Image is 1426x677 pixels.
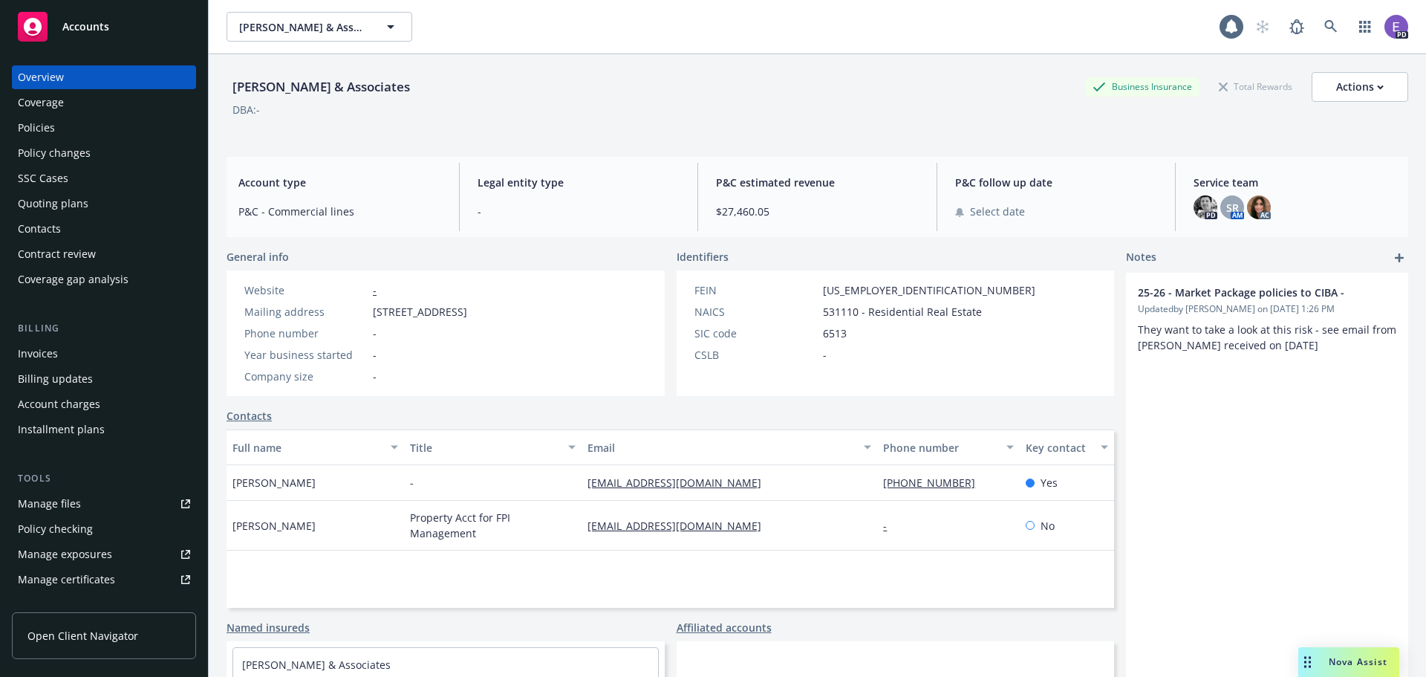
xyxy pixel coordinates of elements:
[373,304,467,320] span: [STREET_ADDRESS]
[1041,475,1058,490] span: Yes
[716,175,919,190] span: P&C estimated revenue
[373,347,377,363] span: -
[18,418,105,441] div: Installment plans
[18,367,93,391] div: Billing updates
[18,542,112,566] div: Manage exposures
[694,347,817,363] div: CSLB
[587,440,855,456] div: Email
[1085,77,1199,96] div: Business Insurance
[1298,647,1317,677] div: Drag to move
[404,430,582,465] button: Title
[12,492,196,516] a: Manage files
[1350,12,1380,42] a: Switch app
[238,175,441,190] span: Account type
[12,217,196,241] a: Contacts
[227,620,310,635] a: Named insureds
[694,325,817,341] div: SIC code
[12,593,196,617] a: Manage BORs
[373,369,377,384] span: -
[694,304,817,320] div: NAICS
[244,282,367,298] div: Website
[373,283,377,297] a: -
[1194,195,1217,219] img: photo
[883,476,987,490] a: [PHONE_NUMBER]
[18,65,64,89] div: Overview
[18,517,93,541] div: Policy checking
[1390,249,1408,267] a: add
[410,510,576,541] span: Property Acct for FPI Management
[18,242,96,266] div: Contract review
[12,542,196,566] a: Manage exposures
[677,620,772,635] a: Affiliated accounts
[244,347,367,363] div: Year business started
[18,192,88,216] div: Quoting plans
[18,492,81,516] div: Manage files
[12,242,196,266] a: Contract review
[373,325,377,341] span: -
[12,321,196,336] div: Billing
[1020,430,1114,465] button: Key contact
[1312,72,1408,102] button: Actions
[1247,195,1271,219] img: photo
[227,12,412,42] button: [PERSON_NAME] & Associates
[27,628,138,644] span: Open Client Navigator
[1138,323,1399,352] span: They want to take a look at this risk - see email from [PERSON_NAME] received on [DATE]
[227,249,289,265] span: General info
[232,440,382,456] div: Full name
[18,268,128,291] div: Coverage gap analysis
[955,175,1158,190] span: P&C follow up date
[12,418,196,441] a: Installment plans
[1138,302,1396,316] span: Updated by [PERSON_NAME] on [DATE] 1:26 PM
[232,475,316,490] span: [PERSON_NAME]
[12,367,196,391] a: Billing updates
[883,519,899,533] a: -
[587,519,773,533] a: [EMAIL_ADDRESS][DOMAIN_NAME]
[1384,15,1408,39] img: photo
[244,325,367,341] div: Phone number
[716,204,919,219] span: $27,460.05
[244,369,367,384] div: Company size
[62,21,109,33] span: Accounts
[239,19,368,35] span: [PERSON_NAME] & Associates
[12,141,196,165] a: Policy changes
[1126,249,1156,267] span: Notes
[18,568,115,592] div: Manage certificates
[12,91,196,114] a: Coverage
[823,325,847,341] span: 6513
[1248,12,1277,42] a: Start snowing
[587,476,773,490] a: [EMAIL_ADDRESS][DOMAIN_NAME]
[1282,12,1312,42] a: Report a Bug
[970,204,1025,219] span: Select date
[883,440,997,456] div: Phone number
[18,392,100,416] div: Account charges
[478,175,680,190] span: Legal entity type
[677,249,729,265] span: Identifiers
[1329,655,1387,668] span: Nova Assist
[410,440,559,456] div: Title
[18,593,88,617] div: Manage BORs
[227,77,416,97] div: [PERSON_NAME] & Associates
[12,192,196,216] a: Quoting plans
[18,342,58,366] div: Invoices
[12,6,196,48] a: Accounts
[232,518,316,534] span: [PERSON_NAME]
[823,304,982,320] span: 531110 - Residential Real Estate
[478,204,680,219] span: -
[232,102,260,117] div: DBA: -
[1026,440,1092,456] div: Key contact
[12,116,196,140] a: Policies
[1126,273,1408,365] div: 25-26 - Market Package policies to CIBA -Updatedby [PERSON_NAME] on [DATE] 1:26 PMThey want to ta...
[18,116,55,140] div: Policies
[18,166,68,190] div: SSC Cases
[12,166,196,190] a: SSC Cases
[877,430,1019,465] button: Phone number
[12,342,196,366] a: Invoices
[12,471,196,486] div: Tools
[410,475,414,490] span: -
[1138,285,1358,300] span: 25-26 - Market Package policies to CIBA -
[18,217,61,241] div: Contacts
[1194,175,1396,190] span: Service team
[238,204,441,219] span: P&C - Commercial lines
[18,91,64,114] div: Coverage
